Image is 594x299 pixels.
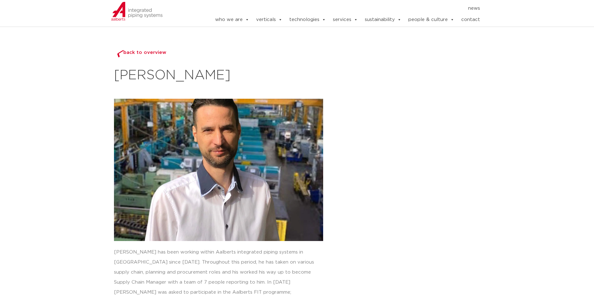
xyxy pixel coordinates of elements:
a: contact [461,13,480,26]
span: back to overview [123,50,166,58]
a: who we are [215,13,249,26]
a: technologies [289,13,326,26]
a: back to overview [114,50,168,58]
a: sustainability [365,13,401,26]
a: verticals [256,13,282,26]
a: services [333,13,358,26]
nav: Menu [196,3,480,13]
h2: [PERSON_NAME] [114,68,323,83]
p: [PERSON_NAME] has been working within Aalberts integrated piping systems in [GEOGRAPHIC_DATA] sin... [114,247,323,297]
a: people & culture [408,13,454,26]
a: news [468,3,480,13]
